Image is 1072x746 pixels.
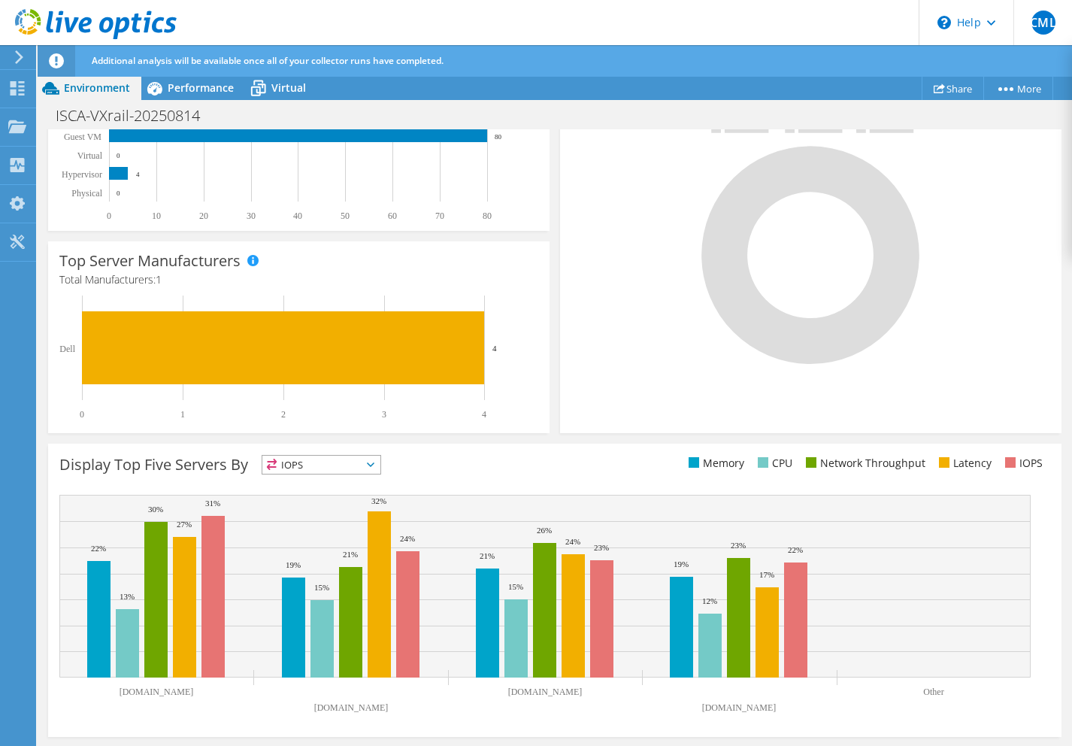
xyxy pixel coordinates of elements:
a: More [983,77,1053,100]
text: 17% [759,570,774,579]
text: Dell [59,344,75,354]
li: Memory [685,455,744,472]
text: 3 [382,409,386,420]
text: 20 [199,211,208,221]
text: 22% [788,545,803,554]
text: 0 [80,409,84,420]
span: IOPS [262,456,380,474]
text: [DOMAIN_NAME] [120,687,194,697]
text: Hypervisor [62,169,102,180]
text: Virtual [77,150,103,161]
span: Additional analysis will be available once all of your collector runs have completed. [92,54,444,67]
text: 23% [731,541,746,550]
text: 0 [117,190,120,197]
li: Network Throughput [802,455,925,472]
span: 1 [156,272,162,287]
text: 26% [537,526,552,535]
text: 22% [91,544,106,553]
a: Share [922,77,984,100]
text: 15% [508,582,523,591]
text: 1 [180,409,185,420]
text: 50 [341,211,350,221]
text: 12% [702,596,717,605]
text: 15% [314,583,329,592]
text: 30% [148,505,163,514]
li: IOPS [1001,455,1043,472]
text: 80 [483,211,492,221]
span: Performance [168,80,234,95]
text: 60 [388,211,397,221]
h1: ISCA-VXrail-20250814 [49,108,223,124]
text: 19% [674,559,689,569]
text: Other [923,687,943,697]
text: 0 [117,152,120,159]
text: 30 [247,211,256,221]
text: 80 [495,133,502,141]
text: 4 [492,344,497,353]
text: 24% [400,534,415,543]
li: Latency [935,455,992,472]
text: 4 [136,171,140,178]
text: 31% [205,499,220,508]
text: Guest VM [64,132,101,142]
text: 32% [371,496,386,505]
text: 10 [152,211,161,221]
text: 23% [594,543,609,552]
svg: \n [937,16,951,29]
text: 21% [480,551,495,560]
text: 2 [281,409,286,420]
text: 70 [435,211,444,221]
text: 4 [482,409,486,420]
text: 21% [343,550,358,559]
text: 24% [565,537,580,546]
text: 40 [293,211,302,221]
text: 19% [286,560,301,569]
li: CPU [754,455,792,472]
span: Virtual [271,80,306,95]
text: 0 [107,211,111,221]
text: [DOMAIN_NAME] [702,702,777,713]
text: [DOMAIN_NAME] [314,702,389,713]
span: CML [1031,11,1055,35]
text: 27% [177,520,192,529]
text: [DOMAIN_NAME] [508,687,583,697]
h4: Total Manufacturers: [59,271,538,288]
text: 13% [120,592,135,601]
text: Physical [71,188,102,199]
span: Environment [64,80,130,95]
h3: Top Server Manufacturers [59,253,241,269]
